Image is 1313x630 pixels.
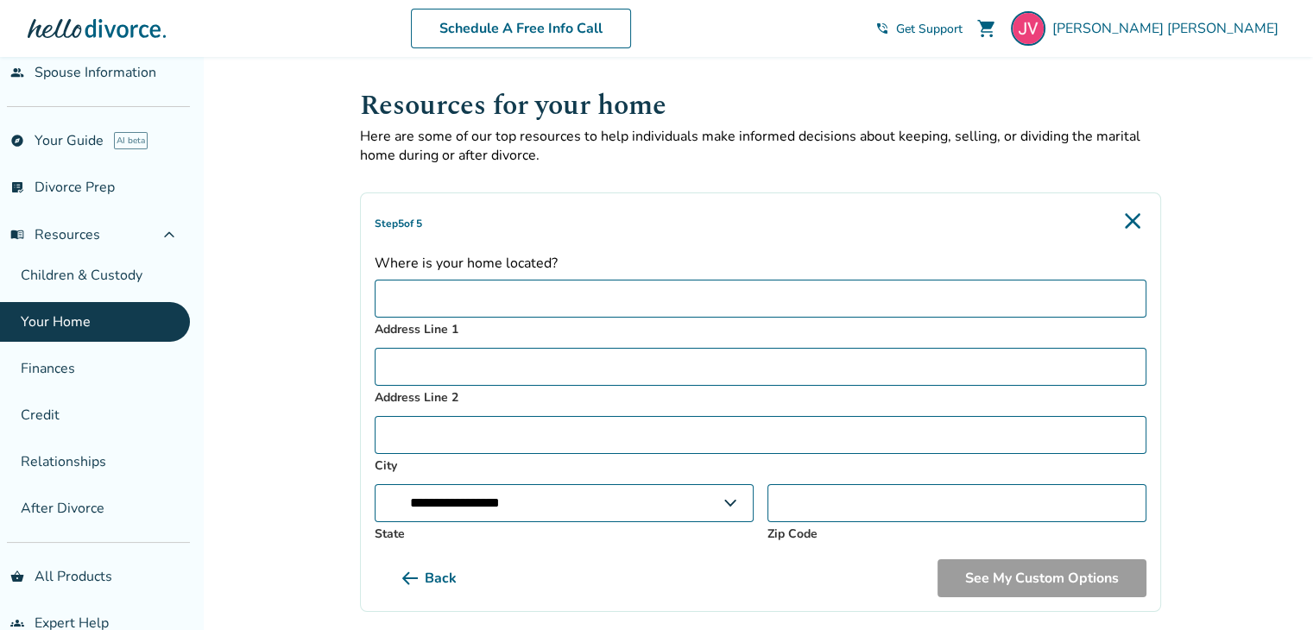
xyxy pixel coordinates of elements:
[10,228,24,242] span: menu_book
[1227,547,1313,630] iframe: Chat Widget
[10,66,24,79] span: people
[114,132,148,149] span: AI beta
[1119,207,1146,235] img: Close
[875,22,889,35] span: phone_in_talk
[937,559,1146,597] button: See My Custom Options
[411,9,631,48] a: Schedule A Free Info Call
[375,213,422,234] span: Step 5 of 5
[896,21,963,37] span: Get Support
[10,570,24,583] span: shopping_basket
[10,225,100,244] span: Resources
[375,348,1146,386] input: Address Line 2
[875,21,963,37] a: phone_in_talkGet Support
[1011,11,1045,46] img: JV Varon
[375,348,1146,409] label: Address Line 2
[375,559,484,597] button: Back
[159,224,180,245] span: expand_less
[360,85,1161,127] h1: Resources for your home
[375,416,1146,454] input: City
[1052,19,1285,38] span: [PERSON_NAME] [PERSON_NAME]
[10,616,24,630] span: groups
[360,127,1161,165] p: Here are some of our top resources to help individuals make informed decisions about keeping, sel...
[375,484,754,522] select: State
[10,134,24,148] span: explore
[767,484,1146,522] input: Zip Code
[375,254,1146,273] p: Where is your home located?
[375,280,1146,341] label: Address Line 1
[375,484,754,545] label: State
[10,180,24,194] span: list_alt_check
[375,416,1146,477] label: City
[767,484,1146,545] label: Zip Code
[976,18,997,39] span: shopping_cart
[375,280,1146,318] input: Address Line 1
